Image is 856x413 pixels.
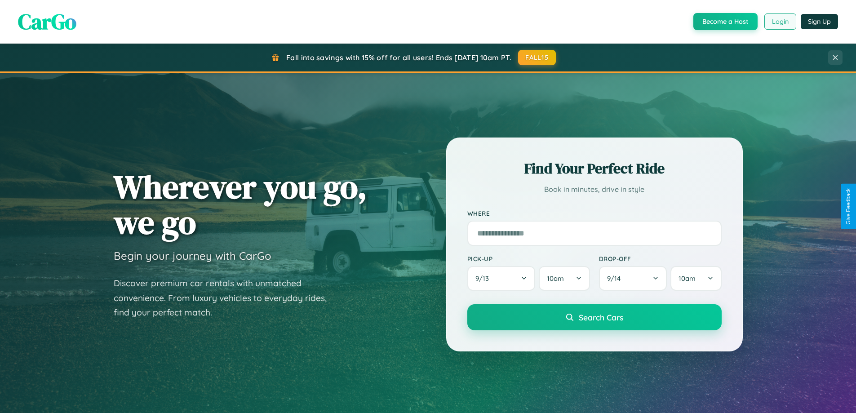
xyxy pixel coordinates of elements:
[539,266,590,291] button: 10am
[579,312,623,322] span: Search Cars
[670,266,721,291] button: 10am
[114,249,271,262] h3: Begin your journey with CarGo
[693,13,758,30] button: Become a Host
[475,274,493,283] span: 9 / 13
[467,159,722,178] h2: Find Your Perfect Ride
[599,255,722,262] label: Drop-off
[114,276,338,320] p: Discover premium car rentals with unmatched convenience. From luxury vehicles to everyday rides, ...
[599,266,667,291] button: 9/14
[467,304,722,330] button: Search Cars
[845,188,852,225] div: Give Feedback
[764,13,796,30] button: Login
[679,274,696,283] span: 10am
[467,255,590,262] label: Pick-up
[801,14,838,29] button: Sign Up
[547,274,564,283] span: 10am
[467,209,722,217] label: Where
[518,50,556,65] button: FALL15
[18,7,76,36] span: CarGo
[467,183,722,196] p: Book in minutes, drive in style
[114,169,367,240] h1: Wherever you go, we go
[286,53,511,62] span: Fall into savings with 15% off for all users! Ends [DATE] 10am PT.
[467,266,536,291] button: 9/13
[607,274,625,283] span: 9 / 14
